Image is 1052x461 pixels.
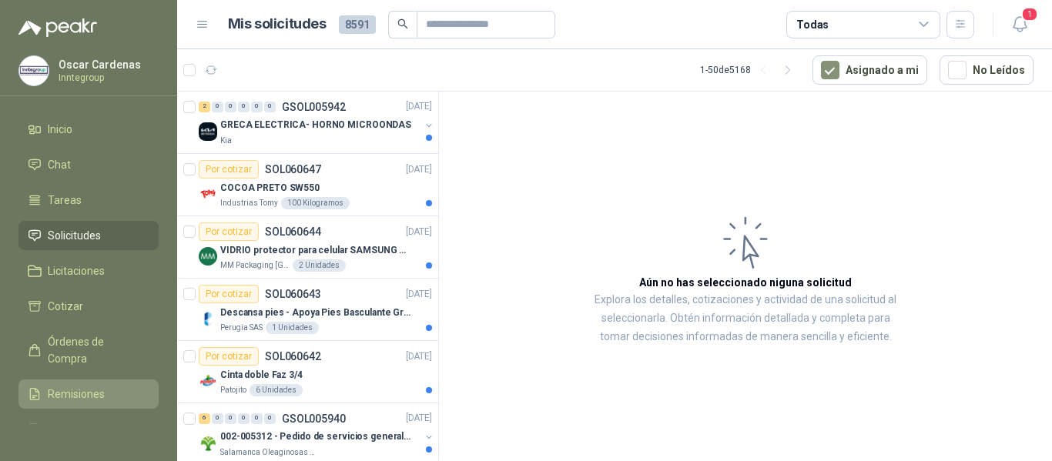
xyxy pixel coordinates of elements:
[199,122,217,141] img: Company Logo
[48,156,71,173] span: Chat
[406,225,432,239] p: [DATE]
[18,292,159,321] a: Cotizar
[199,98,435,147] a: 2 0 0 0 0 0 GSOL005942[DATE] Company LogoGRECA ELECTRICA- HORNO MICROONDASKia
[199,285,259,303] div: Por cotizar
[199,413,210,424] div: 6
[282,413,346,424] p: GSOL005940
[700,58,800,82] div: 1 - 50 de 5168
[251,413,263,424] div: 0
[397,18,408,29] span: search
[18,415,159,444] a: Configuración
[220,197,278,209] p: Industrias Tomy
[220,259,290,272] p: MM Packaging [GEOGRAPHIC_DATA]
[177,216,438,279] a: Por cotizarSOL060644[DATE] Company LogoVIDRIO protector para celular SAMSUNG GALAXI A16 5GMM Pack...
[225,102,236,112] div: 0
[1006,11,1034,38] button: 1
[18,18,97,37] img: Logo peakr
[199,160,259,179] div: Por cotizar
[266,322,319,334] div: 1 Unidades
[18,115,159,144] a: Inicio
[250,384,303,396] div: 6 Unidades
[293,259,346,272] div: 2 Unidades
[339,15,376,34] span: 8591
[238,102,250,112] div: 0
[796,16,829,33] div: Todas
[199,185,217,203] img: Company Logo
[59,59,155,70] p: Oscar Cardenas
[212,102,223,112] div: 0
[265,351,321,362] p: SOL060642
[406,162,432,177] p: [DATE]
[593,291,898,346] p: Explora los detalles, cotizaciones y actividad de una solicitud al seleccionarla. Obtén informaci...
[264,102,276,112] div: 0
[18,327,159,373] a: Órdenes de Compra
[220,243,412,258] p: VIDRIO protector para celular SAMSUNG GALAXI A16 5G
[212,413,223,424] div: 0
[639,274,852,291] h3: Aún no has seleccionado niguna solicitud
[18,221,159,250] a: Solicitudes
[282,102,346,112] p: GSOL005942
[18,150,159,179] a: Chat
[48,333,144,367] span: Órdenes de Compra
[265,164,321,175] p: SOL060647
[220,181,320,195] p: COCOA PRETO SW550
[228,13,327,35] h1: Mis solicitudes
[177,279,438,341] a: Por cotizarSOL060643[DATE] Company LogoDescansa pies - Apoya Pies Basculante Graduable Ergonómico...
[406,349,432,364] p: [DATE]
[264,413,276,424] div: 0
[177,154,438,216] a: Por cotizarSOL060647[DATE] Company LogoCOCOA PRETO SW550Industrias Tomy100 Kilogramos
[48,298,83,315] span: Cotizar
[59,73,155,82] p: Inntegroup
[1021,7,1038,22] span: 1
[48,121,72,138] span: Inicio
[220,430,412,445] p: 002-005312 - Pedido de servicios generales CASA RO
[199,102,210,112] div: 2
[220,306,412,320] p: Descansa pies - Apoya Pies Basculante Graduable Ergonómico
[812,55,927,85] button: Asignado a mi
[225,413,236,424] div: 0
[220,135,232,147] p: Kia
[18,256,159,286] a: Licitaciones
[406,412,432,426] p: [DATE]
[220,446,317,459] p: Salamanca Oleaginosas SAS
[48,227,101,244] span: Solicitudes
[265,226,321,237] p: SOL060644
[251,102,263,112] div: 0
[199,434,217,453] img: Company Logo
[238,413,250,424] div: 0
[18,379,159,409] a: Remisiones
[220,322,263,334] p: Perugia SAS
[199,222,259,241] div: Por cotizar
[199,347,259,366] div: Por cotizar
[48,262,105,279] span: Licitaciones
[48,421,116,438] span: Configuración
[199,247,217,266] img: Company Logo
[406,100,432,115] p: [DATE]
[199,409,435,459] a: 6 0 0 0 0 0 GSOL005940[DATE] Company Logo002-005312 - Pedido de servicios generales CASA ROSalama...
[940,55,1034,85] button: No Leídos
[220,368,303,382] p: Cinta doble Faz 3/4
[406,287,432,302] p: [DATE]
[265,289,321,299] p: SOL060643
[220,384,246,396] p: Patojito
[18,185,159,215] a: Tareas
[19,56,49,85] img: Company Logo
[199,309,217,328] img: Company Logo
[48,386,105,403] span: Remisiones
[177,341,438,403] a: Por cotizarSOL060642[DATE] Company LogoCinta doble Faz 3/4Patojito6 Unidades
[199,372,217,390] img: Company Logo
[48,192,82,209] span: Tareas
[281,197,350,209] div: 100 Kilogramos
[220,119,411,133] p: GRECA ELECTRICA- HORNO MICROONDAS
